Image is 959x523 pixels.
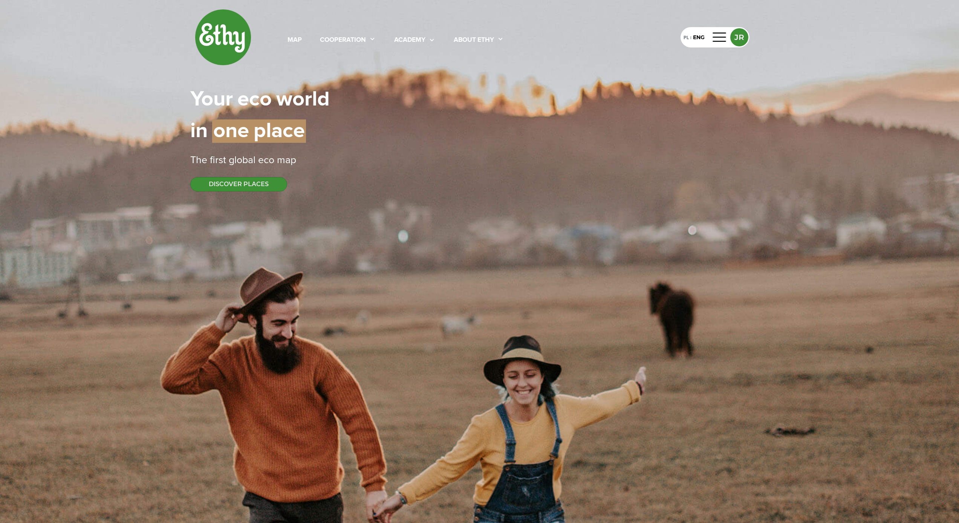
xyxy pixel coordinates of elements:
[730,28,748,46] button: JR
[272,89,276,110] span: |
[190,153,769,168] div: The first global eco map
[320,35,366,45] div: cooperation
[212,119,249,143] span: one
[454,35,494,45] div: About ethy
[693,34,705,41] div: ENG
[195,9,251,66] img: ethy-logo
[190,89,233,110] span: Your
[689,35,693,41] div: |
[249,119,254,143] span: |
[276,89,330,110] span: world
[237,89,272,110] span: eco
[190,177,287,191] button: DISCOVER PLACES
[288,35,302,45] div: map
[233,89,237,110] span: |
[394,35,425,45] div: academy
[254,119,306,143] span: place
[190,121,208,142] span: in
[684,33,689,41] div: PL
[208,121,212,142] span: |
